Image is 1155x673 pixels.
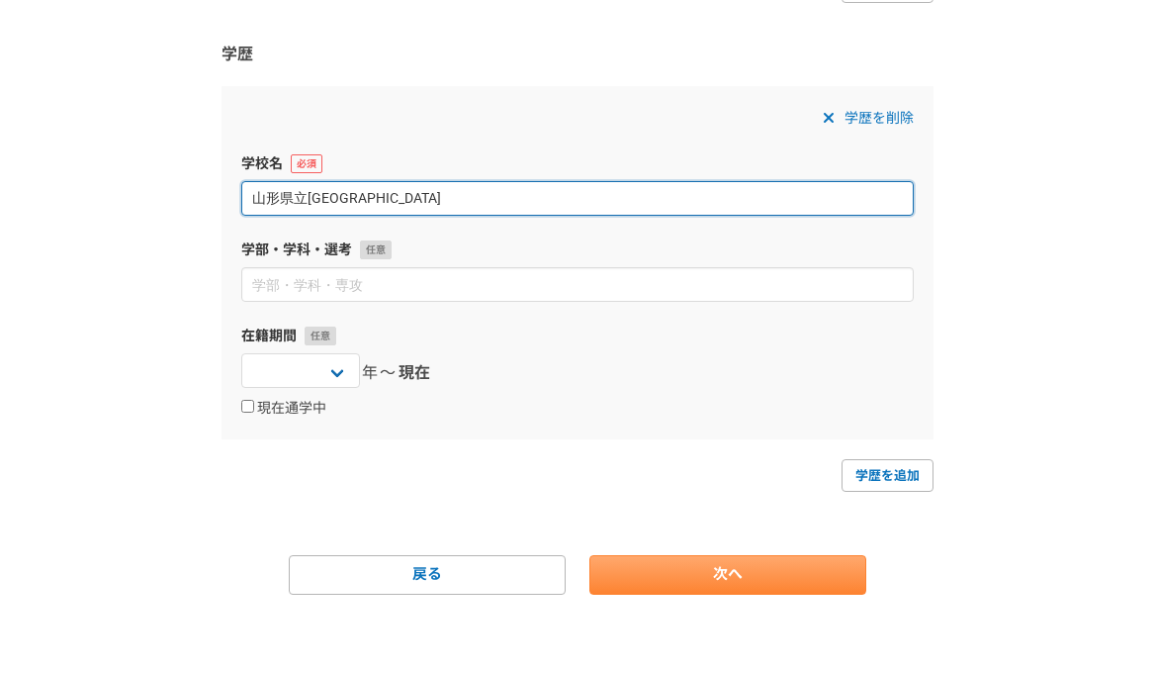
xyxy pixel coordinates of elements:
[399,361,430,385] span: 現在
[241,181,914,216] input: 学校名
[241,400,254,413] input: 現在通学中
[589,555,866,595] a: 次へ
[241,153,914,174] label: 学校名
[289,555,566,595] a: 戻る
[241,400,326,418] label: 現在通学中
[842,459,933,491] a: 学歴を追加
[241,240,914,260] label: 学部・学科・選考
[844,106,914,130] span: 学歴を削除
[241,267,914,302] input: 学部・学科・専攻
[241,326,914,346] label: 在籍期間
[222,43,933,66] h3: 学歴
[362,361,397,385] span: 年〜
